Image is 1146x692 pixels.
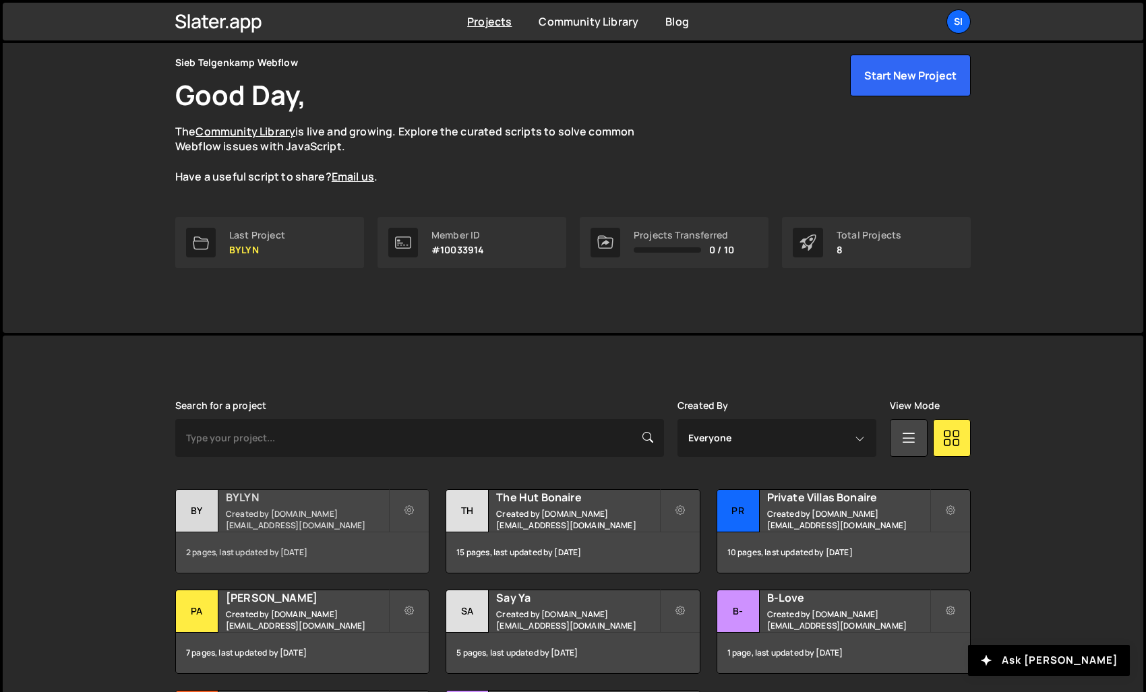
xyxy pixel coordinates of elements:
[890,400,940,411] label: View Mode
[226,608,388,631] small: Created by [DOMAIN_NAME][EMAIL_ADDRESS][DOMAIN_NAME]
[226,508,388,531] small: Created by [DOMAIN_NAME][EMAIL_ADDRESS][DOMAIN_NAME]
[226,490,388,505] h2: BYLYN
[717,532,970,573] div: 10 pages, last updated by [DATE]
[195,124,295,139] a: Community Library
[176,490,218,532] div: BY
[175,590,429,674] a: Pa [PERSON_NAME] Created by [DOMAIN_NAME][EMAIL_ADDRESS][DOMAIN_NAME] 7 pages, last updated by [D...
[176,532,429,573] div: 2 pages, last updated by [DATE]
[431,230,484,241] div: Member ID
[539,14,638,29] a: Community Library
[175,217,364,268] a: Last Project BYLYN
[767,608,930,631] small: Created by [DOMAIN_NAME][EMAIL_ADDRESS][DOMAIN_NAME]
[709,245,734,255] span: 0 / 10
[446,489,700,573] a: Th The Hut Bonaire Created by [DOMAIN_NAME][EMAIL_ADDRESS][DOMAIN_NAME] 15 pages, last updated by...
[176,590,218,633] div: Pa
[677,400,729,411] label: Created By
[767,590,930,605] h2: B-Love
[946,9,971,34] a: Si
[717,590,760,633] div: B-
[717,590,971,674] a: B- B-Love Created by [DOMAIN_NAME][EMAIL_ADDRESS][DOMAIN_NAME] 1 page, last updated by [DATE]
[175,55,298,71] div: Sieb Telgenkamp Webflow
[496,590,659,605] h2: Say Ya
[446,490,489,532] div: Th
[446,633,699,673] div: 5 pages, last updated by [DATE]
[332,169,374,184] a: Email us
[496,490,659,505] h2: The Hut Bonaire
[837,230,901,241] div: Total Projects
[850,55,971,96] button: Start New Project
[175,76,306,113] h1: Good Day,
[968,645,1130,676] button: Ask [PERSON_NAME]
[175,489,429,573] a: BY BYLYN Created by [DOMAIN_NAME][EMAIL_ADDRESS][DOMAIN_NAME] 2 pages, last updated by [DATE]
[717,490,760,532] div: Pr
[467,14,512,29] a: Projects
[717,633,970,673] div: 1 page, last updated by [DATE]
[229,230,285,241] div: Last Project
[767,508,930,531] small: Created by [DOMAIN_NAME][EMAIL_ADDRESS][DOMAIN_NAME]
[175,124,661,185] p: The is live and growing. Explore the curated scripts to solve common Webflow issues with JavaScri...
[176,633,429,673] div: 7 pages, last updated by [DATE]
[229,245,285,255] p: BYLYN
[446,590,700,674] a: Sa Say Ya Created by [DOMAIN_NAME][EMAIL_ADDRESS][DOMAIN_NAME] 5 pages, last updated by [DATE]
[175,400,266,411] label: Search for a project
[767,490,930,505] h2: Private Villas Bonaire
[446,532,699,573] div: 15 pages, last updated by [DATE]
[431,245,484,255] p: #10033914
[665,14,689,29] a: Blog
[717,489,971,573] a: Pr Private Villas Bonaire Created by [DOMAIN_NAME][EMAIL_ADDRESS][DOMAIN_NAME] 10 pages, last upd...
[837,245,901,255] p: 8
[634,230,734,241] div: Projects Transferred
[226,590,388,605] h2: [PERSON_NAME]
[496,508,659,531] small: Created by [DOMAIN_NAME][EMAIL_ADDRESS][DOMAIN_NAME]
[496,608,659,631] small: Created by [DOMAIN_NAME][EMAIL_ADDRESS][DOMAIN_NAME]
[175,419,664,457] input: Type your project...
[446,590,489,633] div: Sa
